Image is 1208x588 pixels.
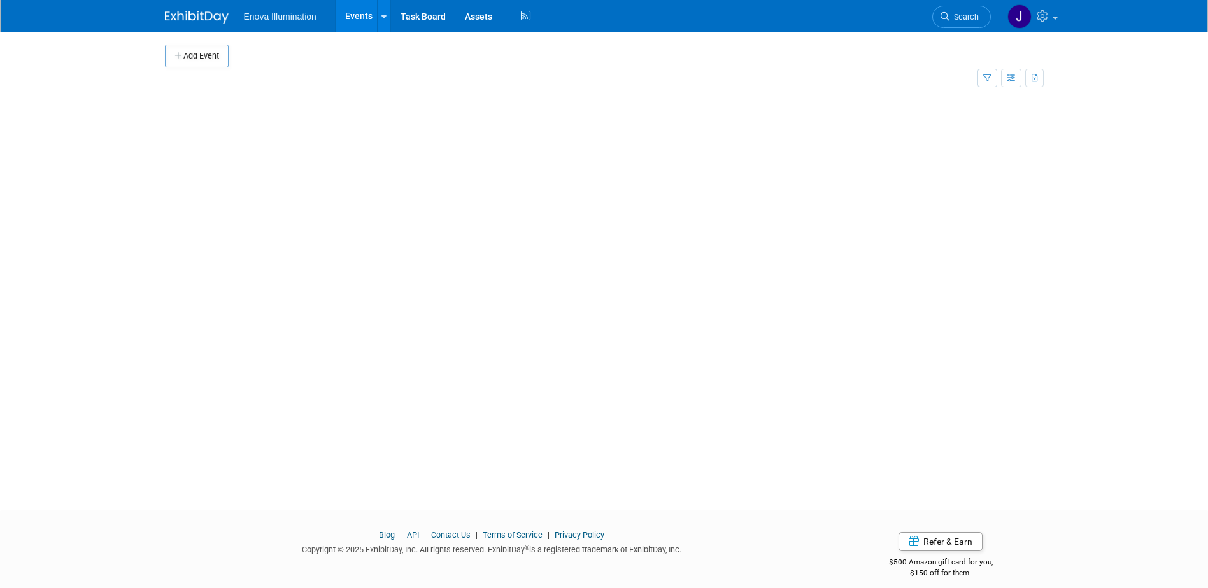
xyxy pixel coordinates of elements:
span: Enova Illumination [244,11,316,22]
div: $150 off for them. [838,568,1044,578]
span: | [473,530,481,540]
img: ExhibitDay [165,11,229,24]
span: | [421,530,429,540]
a: Blog [379,530,395,540]
div: Copyright © 2025 ExhibitDay, Inc. All rights reserved. ExhibitDay is a registered trademark of Ex... [165,541,820,556]
span: Search [949,12,979,22]
a: Privacy Policy [555,530,604,540]
sup: ® [525,544,529,551]
a: Terms of Service [483,530,543,540]
img: Janelle Tlusty [1007,4,1032,29]
a: Contact Us [431,530,471,540]
a: Refer & Earn [899,532,983,551]
a: Search [932,6,991,28]
div: $500 Amazon gift card for you, [838,549,1044,578]
a: API [407,530,419,540]
span: | [544,530,553,540]
button: Add Event [165,45,229,67]
span: | [397,530,405,540]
